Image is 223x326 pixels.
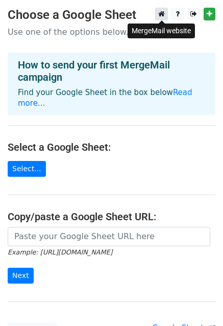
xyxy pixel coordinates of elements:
[8,248,112,256] small: Example: [URL][DOMAIN_NAME]
[8,27,215,37] p: Use one of the options below...
[8,8,215,22] h3: Choose a Google Sheet
[128,24,195,38] div: MergeMail website
[8,141,215,153] h4: Select a Google Sheet:
[8,161,46,177] a: Select...
[172,277,223,326] iframe: Chat Widget
[8,211,215,223] h4: Copy/paste a Google Sheet URL:
[18,59,205,83] h4: How to send your first MergeMail campaign
[8,227,210,246] input: Paste your Google Sheet URL here
[18,87,205,109] p: Find your Google Sheet in the box below
[18,88,192,108] a: Read more...
[8,268,34,284] input: Next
